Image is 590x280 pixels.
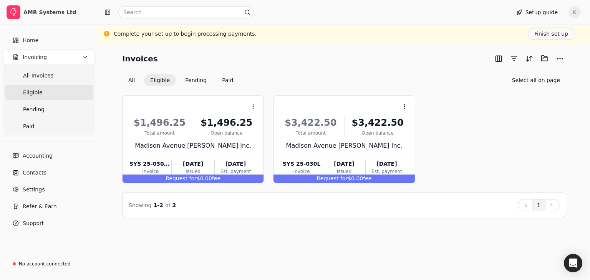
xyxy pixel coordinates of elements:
span: Showing [129,202,151,208]
a: Eligible [5,85,93,100]
span: Eligible [23,89,43,97]
div: Total amount [129,130,190,137]
span: Support [23,219,44,227]
a: No account connected [3,257,95,271]
h2: Invoices [122,53,158,65]
button: More [554,53,566,65]
span: Home [23,36,38,44]
div: $1,496.25 [196,116,257,130]
button: Eligible [144,74,176,86]
div: Total amount [280,130,341,137]
div: $3,422.50 [280,116,341,130]
a: Accounting [3,148,95,163]
div: Invoice [129,168,171,175]
span: Paid [23,122,34,130]
button: Setup guide [510,6,564,18]
span: 1 - 2 [154,202,163,208]
div: SYS 25-030L 0906 [129,160,171,168]
div: Open balance [196,130,257,137]
a: Pending [5,102,93,117]
div: $0.00 [273,175,414,183]
a: Paid [5,119,93,134]
div: Complete your set up to begin processing payments. [114,30,257,38]
span: Request for [317,175,348,181]
span: 2 [172,202,176,208]
span: All Invoices [23,72,53,80]
div: Madison Avenue [PERSON_NAME] Inc. [129,141,257,150]
span: Invoicing [23,53,47,61]
div: [DATE] [366,160,408,168]
button: Invoicing [3,49,95,65]
span: Pending [23,105,45,114]
div: $0.00 [123,175,264,183]
div: $3,422.50 [348,116,408,130]
button: Finish set up [528,28,575,40]
button: Support [3,216,95,231]
span: Contacts [23,169,46,177]
button: Select all on page [506,74,566,86]
div: [DATE] [215,160,257,168]
button: Sort [523,53,535,65]
span: Refer & Earn [23,203,57,211]
div: Est. payment [215,168,257,175]
div: Est. payment [366,168,408,175]
button: All [122,74,141,86]
span: Accounting [23,152,53,160]
button: Batch (0) [539,52,551,64]
span: of [165,202,171,208]
div: Madison Avenue [PERSON_NAME] Inc. [280,141,408,150]
div: SYS 25-030L [280,160,322,168]
div: Issued [323,168,365,175]
button: 1 [532,199,545,211]
a: Contacts [3,165,95,180]
input: Search [118,6,254,18]
button: K [568,6,581,18]
button: Pending [179,74,213,86]
div: Open balance [348,130,408,137]
div: Invoice [280,168,322,175]
button: Paid [216,74,239,86]
div: [DATE] [172,160,214,168]
div: No account connected [19,260,71,267]
span: Request for [166,175,197,181]
span: Settings [23,186,45,194]
div: [DATE] [323,160,365,168]
span: fee [363,175,371,181]
div: AMR Systems Ltd [23,8,91,16]
a: Home [3,33,95,48]
a: Settings [3,182,95,197]
button: Refer & Earn [3,199,95,214]
div: Issued [172,168,214,175]
div: Open Intercom Messenger [564,254,582,272]
span: fee [212,175,220,181]
div: Invoice filter options [122,74,239,86]
div: $1,496.25 [129,116,190,130]
a: All Invoices [5,68,93,83]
